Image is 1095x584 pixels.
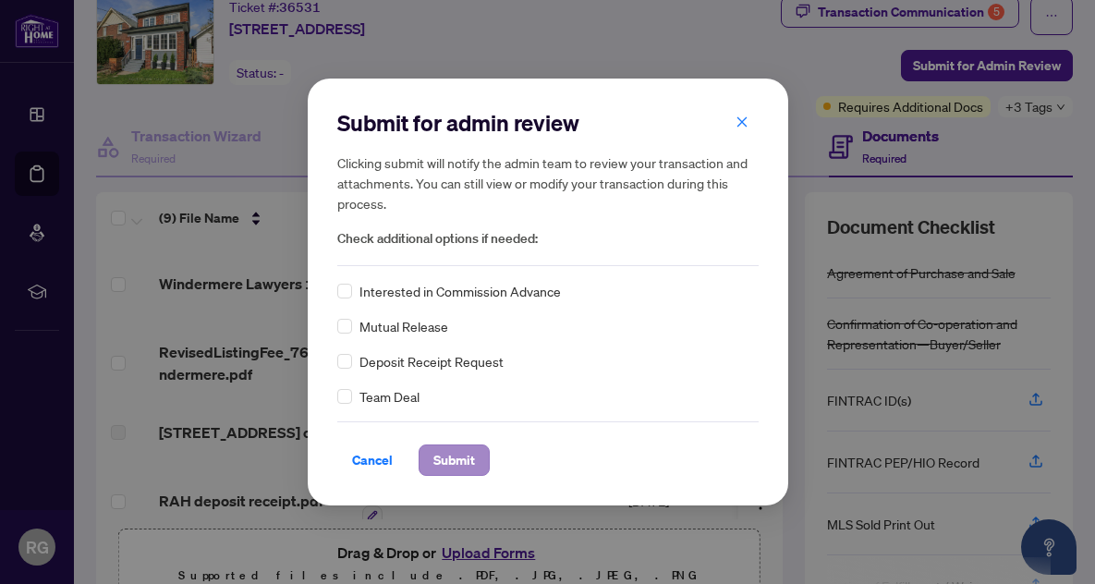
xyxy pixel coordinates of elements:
[736,116,748,128] span: close
[337,152,759,213] h5: Clicking submit will notify the admin team to review your transaction and attachments. You can st...
[359,316,448,336] span: Mutual Release
[337,108,759,138] h2: Submit for admin review
[359,386,420,407] span: Team Deal
[359,281,561,301] span: Interested in Commission Advance
[433,445,475,475] span: Submit
[359,351,504,371] span: Deposit Receipt Request
[337,444,408,476] button: Cancel
[337,228,759,249] span: Check additional options if needed:
[419,444,490,476] button: Submit
[352,445,393,475] span: Cancel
